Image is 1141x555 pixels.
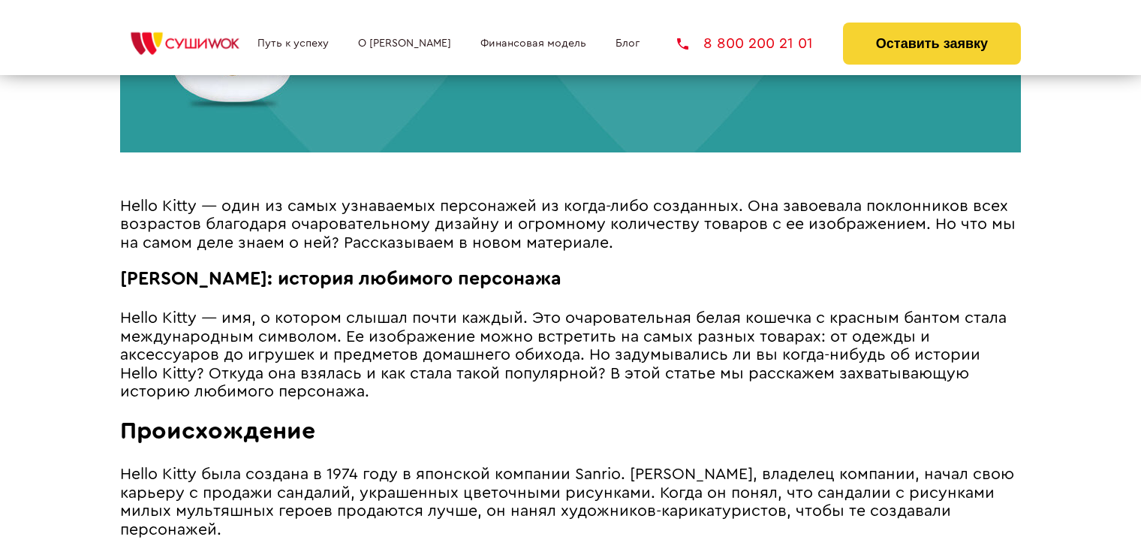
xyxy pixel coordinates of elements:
[616,38,640,50] a: Блог
[257,38,329,50] a: Путь к успеху
[480,38,586,50] a: Финансовая модель
[120,198,1016,251] span: Hello Kitty — один из самых узнаваемых персонажей из когда-либо созданных. Она завоевала поклонни...
[358,38,451,50] a: О [PERSON_NAME]
[677,36,813,51] a: 8 800 200 21 01
[120,466,1014,538] span: Hello Kitty была создана в 1974 году в японской компании Sanrio. [PERSON_NAME], владелец компании...
[120,310,1007,400] span: Hello Kitty — имя, о котором слышал почти каждый. Это очаровательная белая кошечка с красным бант...
[703,36,813,51] span: 8 800 200 21 01
[843,23,1021,65] button: Оставить заявку
[120,419,315,443] span: Происхождение
[120,270,561,288] span: [PERSON_NAME]: история любимого персонажа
